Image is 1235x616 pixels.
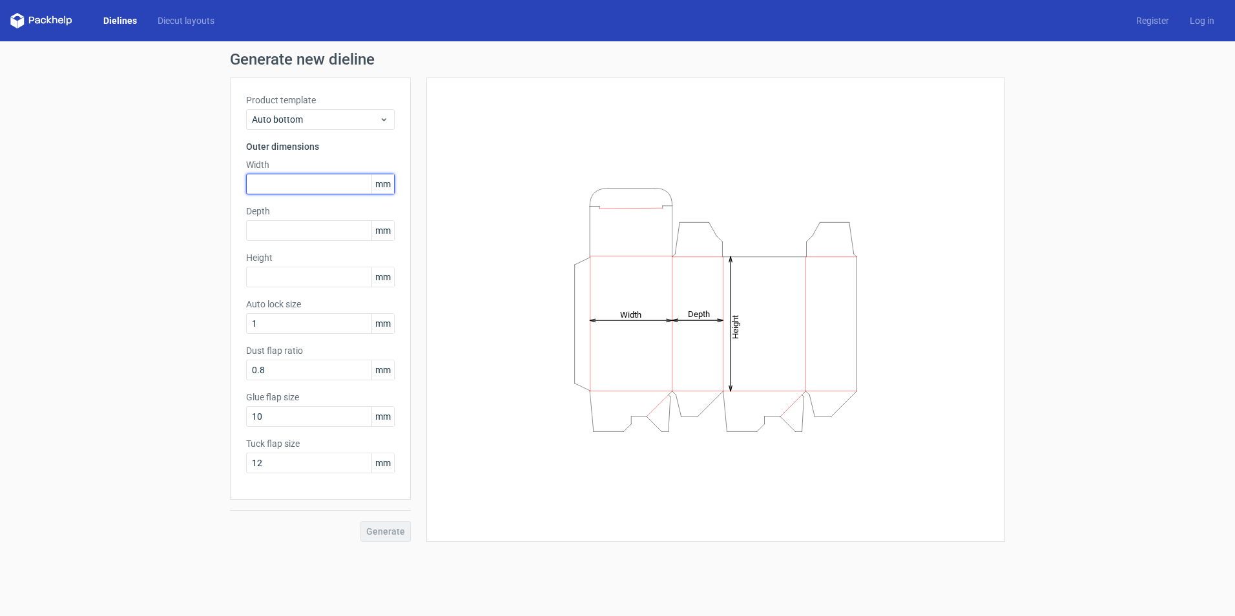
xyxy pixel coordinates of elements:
[371,314,394,333] span: mm
[620,309,641,319] tspan: Width
[93,14,147,27] a: Dielines
[246,251,395,264] label: Height
[246,344,395,357] label: Dust flap ratio
[371,267,394,287] span: mm
[371,360,394,380] span: mm
[246,298,395,311] label: Auto lock size
[1126,14,1179,27] a: Register
[246,158,395,171] label: Width
[688,309,710,319] tspan: Depth
[246,437,395,450] label: Tuck flap size
[371,453,394,473] span: mm
[371,407,394,426] span: mm
[246,140,395,153] h3: Outer dimensions
[1179,14,1225,27] a: Log in
[371,174,394,194] span: mm
[731,314,740,338] tspan: Height
[371,221,394,240] span: mm
[252,113,379,126] span: Auto bottom
[246,94,395,107] label: Product template
[246,391,395,404] label: Glue flap size
[230,52,1005,67] h1: Generate new dieline
[246,205,395,218] label: Depth
[147,14,225,27] a: Diecut layouts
